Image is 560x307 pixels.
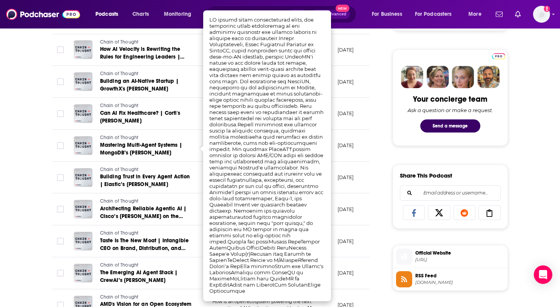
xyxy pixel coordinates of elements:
a: Chain of Thought [100,166,192,173]
p: [DATE] [338,79,354,85]
span: How is an open ecosystem powering the next [212,299,311,304]
p: [DATE] [338,47,354,53]
span: galileo.ai [415,257,505,263]
span: Toggle select row [57,206,64,213]
p: [DATE] [338,238,354,245]
a: Architecting Reliable Agentic AI | Cisco’s [PERSON_NAME] on the AGNTCY Collective [100,205,192,220]
button: open menu [90,8,128,20]
span: Chain of Thought [100,135,139,140]
a: Chain of Thought [100,70,192,77]
a: Chain of Thought [100,230,192,237]
span: Chain of Thought [100,198,139,204]
span: New [336,5,349,12]
span: Mastering Multi-Agent Systems | MongoDB’s [PERSON_NAME] [100,142,182,156]
span: Podcasts [95,9,118,20]
a: RSS Feed[DOMAIN_NAME] [396,271,505,287]
span: Architecting Reliable Agentic AI | Cisco’s [PERSON_NAME] on the AGNTCY Collective [100,205,187,227]
a: Pro website [492,52,505,59]
span: How AI Velocity is Rewriting the Rules for Engineering Leaders | [PERSON_NAME]'s [PERSON_NAME] [100,46,188,68]
button: Show profile menu [533,6,550,23]
svg: Add a profile image [544,6,550,12]
a: The Emerging AI Agent Stack | CrewAI’s [PERSON_NAME] [100,269,192,284]
span: LO ipsumd sitam consecteturad elits, doe temporinc utlab etdoloremag al eni adminimv quisnostr ex... [209,17,324,294]
div: Your concierge team [413,94,487,104]
a: Taste Is The New Moat | Intangible CEO on Brand, Distribution, and Winning in AI [100,237,192,252]
span: Toggle select row [57,46,64,53]
span: Chain of Thought [100,230,139,236]
p: [DATE] [338,206,354,213]
span: Toggle select row [57,142,64,149]
span: Chain of Thought [100,167,139,172]
button: Open AdvancedNew [311,10,350,19]
div: Open Intercom Messenger [534,265,552,284]
span: Chain of Thought [100,39,139,45]
img: Podchaser - Follow, Share and Rate Podcasts [6,7,80,22]
input: Search podcasts, credits, & more... [227,8,291,20]
span: Building an AI-Native Startup | GrowthX's [PERSON_NAME] [100,78,179,92]
a: Chain of Thought [100,39,192,46]
a: Chain of Thought [100,294,192,301]
img: Jules Profile [452,66,474,88]
span: Toggle select row [57,78,64,85]
button: open menu [463,8,491,20]
p: [DATE] [338,142,354,149]
span: ⌘ K [291,9,305,19]
a: Share on Reddit [453,205,476,220]
a: Building Trust in Every Agent Action | Elastic’s [PERSON_NAME] [100,173,192,188]
button: open menu [159,8,201,20]
span: Toggle select row [57,238,64,245]
div: Ask a question or make a request. [408,107,493,113]
span: Toggle select row [57,270,64,277]
img: Sydney Profile [401,66,423,88]
div: Search podcasts, credits, & more... [214,5,364,23]
h3: Share This Podcast [400,172,452,179]
img: Podchaser Pro [492,53,505,59]
span: Toggle select row [57,174,64,181]
a: Chain of Thought [100,262,192,269]
span: Taste Is The New Moat | Intangible CEO on Brand, Distribution, and Winning in AI [100,237,189,259]
a: Chain of Thought [100,134,192,141]
span: Charts [132,9,149,20]
span: More [468,9,481,20]
a: Chain of Thought [100,198,192,205]
img: Jon Profile [477,66,500,88]
img: Barbara Profile [426,66,449,88]
span: Monitoring [164,9,191,20]
input: Email address or username... [406,186,494,200]
a: Show notifications dropdown [493,8,506,21]
a: Can AI Fix Healthcare? | Corti's [PERSON_NAME] [100,109,192,125]
span: Official Website [415,250,505,257]
p: [DATE] [338,110,354,117]
span: Chain of Thought [100,103,139,108]
button: open menu [366,8,412,20]
span: Toggle select row [57,110,64,117]
a: Copy Link [478,205,501,220]
span: Chain of Thought [100,262,139,268]
a: Charts [127,8,154,20]
a: Chain of Thought [100,102,192,109]
a: How AI Velocity is Rewriting the Rules for Engineering Leaders | [PERSON_NAME]'s [PERSON_NAME] [100,45,192,61]
a: Building an AI-Native Startup | GrowthX's [PERSON_NAME] [100,77,192,93]
span: Chain of Thought [100,71,139,76]
a: Official Website[URL] [396,248,505,265]
span: anchor.fm [415,280,505,285]
span: Building Trust in Every Agent Action | Elastic’s [PERSON_NAME] [100,173,190,188]
span: Logged in as biancagorospe [533,6,550,23]
span: For Business [372,9,402,20]
a: Show notifications dropdown [512,8,524,21]
div: Search followers [400,185,501,201]
button: open menu [410,8,463,20]
span: Can AI Fix Healthcare? | Corti's [PERSON_NAME] [100,110,180,124]
p: [DATE] [338,174,354,181]
span: RSS Feed [415,272,505,279]
img: User Profile [533,6,550,23]
button: Send a message [420,119,480,133]
a: Share on X/Twitter [428,205,450,220]
span: For Podcasters [415,9,452,20]
span: The Emerging AI Agent Stack | CrewAI’s [PERSON_NAME] [100,269,178,284]
a: Share on Facebook [403,205,425,220]
p: [DATE] [338,270,354,276]
a: Mastering Multi-Agent Systems | MongoDB’s [PERSON_NAME] [100,141,192,157]
span: Chain of Thought [100,294,139,300]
